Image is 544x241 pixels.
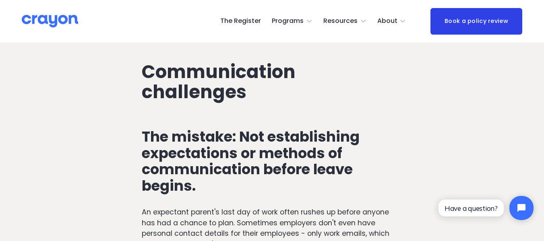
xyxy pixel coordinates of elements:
[377,15,406,28] a: folder dropdown
[323,15,358,27] span: Resources
[272,15,304,27] span: Programs
[142,127,363,196] strong: The mistake: Not establishing expectations or methods of communication before leave begins.
[272,15,312,28] a: folder dropdown
[323,15,366,28] a: folder dropdown
[430,8,522,34] a: Book a policy review
[432,189,540,227] iframe: Tidio Chat
[22,14,78,28] img: Crayon
[220,15,261,28] a: The Register
[377,15,397,27] span: About
[142,62,402,103] h2: Communication challenges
